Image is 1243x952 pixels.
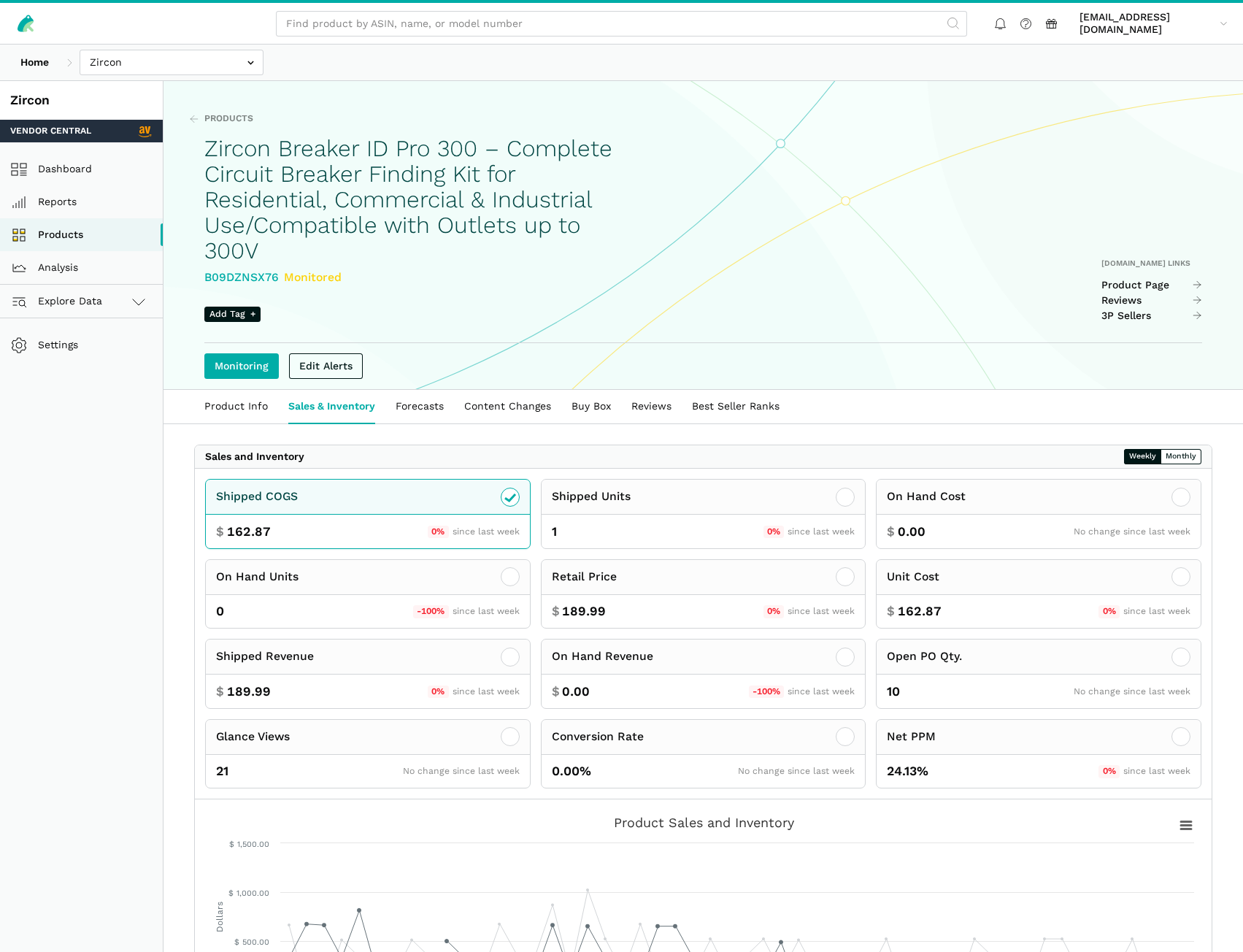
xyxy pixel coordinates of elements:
[749,686,785,699] span: -100%
[1074,8,1233,39] a: [EMAIL_ADDRESS][DOMAIN_NAME]
[788,686,855,696] span: since last week
[887,683,900,701] span: 10
[876,719,1201,789] button: Net PPM 24.13% 0% since last week
[216,683,224,701] span: $
[552,523,557,541] span: 1
[413,605,449,618] span: -100%
[10,125,91,138] span: Vendor Central
[1123,606,1190,616] span: since last week
[898,523,925,541] span: 0.00
[562,683,590,701] span: 0.00
[552,488,631,506] div: Shipped Units
[552,568,617,586] div: Retail Price
[876,639,1201,709] button: Open PO Qty. 10 No change since last week
[289,353,363,379] a: Edit Alerts
[887,602,895,621] span: $
[887,648,962,666] div: Open PO Qty.
[204,307,261,322] span: Add Tag
[215,902,225,932] tspan: Dollars
[876,479,1201,549] button: On Hand Cost $ 0.00 No change since last week
[189,112,253,126] a: Products
[887,488,966,506] div: On Hand Cost
[453,686,520,696] span: since last week
[403,766,520,776] span: No change since last week
[887,568,939,586] div: Unit Cost
[887,728,936,746] div: Net PPM
[562,602,606,621] span: 189.99
[561,390,621,423] a: Buy Box
[205,639,531,709] button: Shipped Revenue $ 189.99 0% since last week
[788,606,855,616] span: since last week
[552,602,560,621] span: $
[250,308,255,321] span: +
[1161,449,1201,464] button: Monthly
[284,270,342,284] span: Monitored
[887,523,895,541] span: $
[552,683,560,701] span: $
[887,762,928,780] span: 24.13%
[1123,766,1190,776] span: since last week
[1101,294,1203,307] a: Reviews
[454,390,561,423] a: Content Changes
[242,937,269,947] tspan: 500.00
[194,390,278,423] a: Product Info
[1074,686,1190,696] span: No change since last week
[216,762,228,780] span: 21
[682,390,790,423] a: Best Seller Ranks
[216,602,224,621] span: 0
[1101,310,1203,323] a: 3P Sellers
[80,50,263,75] input: Zircon
[10,91,153,110] div: Zircon
[216,648,314,666] div: Shipped Revenue
[278,390,385,423] a: Sales & Inventory
[204,269,631,287] div: B09DZNSX76
[1098,765,1120,778] span: 0%
[453,606,520,616] span: since last week
[204,112,253,126] span: Products
[216,568,299,586] div: On Hand Units
[541,719,866,789] button: Conversion Rate 0.00% No change since last week
[1098,605,1120,618] span: 0%
[552,762,591,780] span: 0.00%
[614,815,795,830] tspan: Product Sales and Inventory
[428,526,449,539] span: 0%
[216,488,298,506] div: Shipped COGS
[237,840,269,849] tspan: 1,500.00
[552,728,644,746] div: Conversion Rate
[10,50,59,75] a: Home
[738,766,855,776] span: No change since last week
[1124,449,1161,464] button: Weekly
[552,648,653,666] div: On Hand Revenue
[229,840,234,849] tspan: $
[788,526,855,537] span: since last week
[763,605,785,618] span: 0%
[541,559,866,629] button: Retail Price $ 189.99 0% since last week
[541,479,866,549] button: Shipped Units 1 0% since last week
[1101,279,1203,292] a: Product Page
[205,479,531,549] button: Shipped COGS $ 162.87 0% since last week
[228,888,234,898] tspan: $
[876,559,1201,629] button: Unit Cost $ 162.87 0% since last week
[1074,526,1190,537] span: No change since last week
[205,559,531,629] button: On Hand Units 0 -100% since last week
[227,523,271,541] span: 162.87
[276,11,967,37] input: Find product by ASIN, name, or model number
[234,937,239,947] tspan: $
[541,639,866,709] button: On Hand Revenue $ 0.00 -100% since last week
[1101,258,1203,269] div: [DOMAIN_NAME] Links
[216,523,224,541] span: $
[763,526,785,539] span: 0%
[621,390,682,423] a: Reviews
[205,719,531,789] button: Glance Views 21 No change since last week
[428,686,449,699] span: 0%
[385,390,454,423] a: Forecasts
[205,450,304,464] div: Sales and Inventory
[1080,11,1215,37] span: [EMAIL_ADDRESS][DOMAIN_NAME]
[204,136,631,264] h1: Zircon Breaker ID Pro 300 – Complete Circuit Breaker Finding Kit for Residential, Commercial & In...
[216,728,290,746] div: Glance Views
[898,602,942,621] span: 162.87
[236,888,269,898] tspan: 1,000.00
[227,683,271,701] span: 189.99
[15,293,102,310] span: Explore Data
[453,526,520,537] span: since last week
